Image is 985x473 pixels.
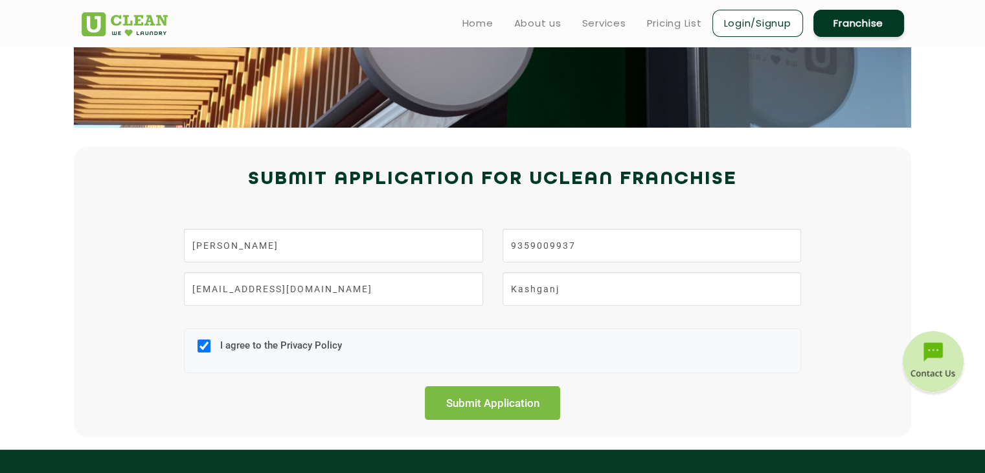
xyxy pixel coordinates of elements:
a: Home [462,16,493,31]
a: Services [582,16,626,31]
input: Phone Number* [503,229,801,262]
img: UClean Laundry and Dry Cleaning [82,12,168,36]
input: Email Id* [184,272,482,306]
input: City* [503,272,801,306]
a: About us [514,16,561,31]
a: Login/Signup [712,10,803,37]
a: Pricing List [647,16,702,31]
input: Name* [184,229,482,262]
img: contact-btn [901,331,966,396]
h2: Submit Application for UCLEAN FRANCHISE [82,164,904,195]
input: Submit Application [425,386,561,420]
a: Franchise [813,10,904,37]
label: I agree to the Privacy Policy [217,340,342,363]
